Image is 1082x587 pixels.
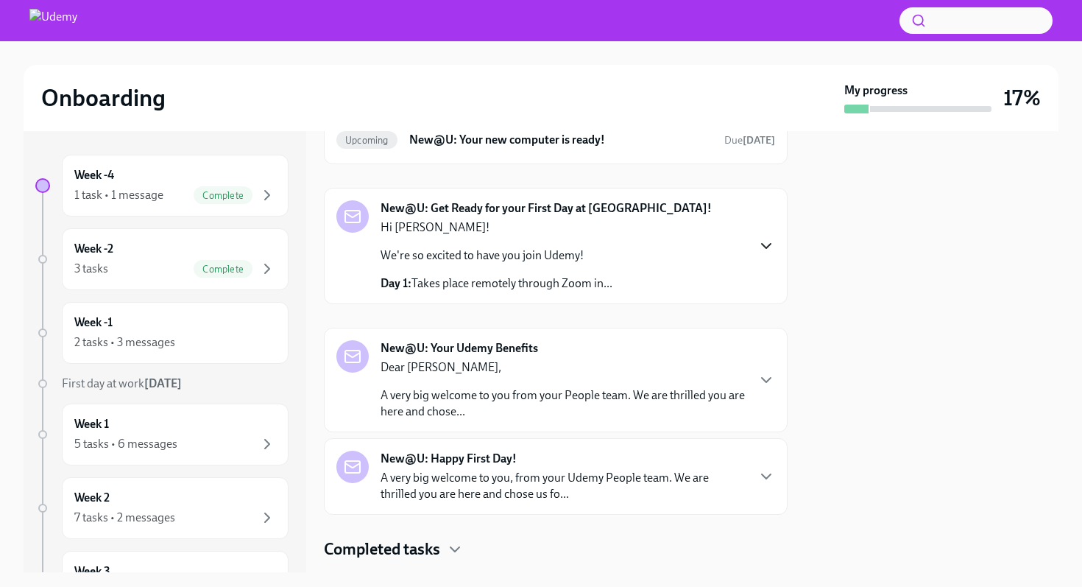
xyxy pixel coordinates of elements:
[74,187,163,203] div: 1 task • 1 message
[743,134,775,147] strong: [DATE]
[62,376,182,390] span: First day at work
[381,387,746,420] p: A very big welcome to you from your People team. We are thrilled you are here and chose...
[74,314,113,331] h6: Week -1
[324,538,788,560] div: Completed tasks
[381,219,612,236] p: Hi [PERSON_NAME]!
[381,276,411,290] strong: Day 1:
[409,132,713,148] h6: New@U: Your new computer is ready!
[74,490,110,506] h6: Week 2
[1003,85,1041,111] h3: 17%
[74,167,114,183] h6: Week -4
[35,302,289,364] a: Week -12 tasks • 3 messages
[35,155,289,217] a: Week -41 task • 1 messageComplete
[381,359,746,376] p: Dear [PERSON_NAME],
[35,228,289,290] a: Week -23 tasksComplete
[194,190,252,201] span: Complete
[381,340,538,356] strong: New@U: Your Udemy Benefits
[74,510,175,526] div: 7 tasks • 2 messages
[74,241,113,257] h6: Week -2
[74,261,108,277] div: 3 tasks
[35,477,289,539] a: Week 27 tasks • 2 messages
[74,416,109,432] h6: Week 1
[381,247,612,264] p: We're so excited to have you join Udemy!
[144,376,182,390] strong: [DATE]
[381,451,517,467] strong: New@U: Happy First Day!
[35,376,289,392] a: First day at work[DATE]
[724,134,775,147] span: Due
[74,436,177,452] div: 5 tasks • 6 messages
[35,404,289,465] a: Week 15 tasks • 6 messages
[41,83,166,113] h2: Onboarding
[381,200,712,217] strong: New@U: Get Ready for your First Day at [GEOGRAPHIC_DATA]!
[74,563,110,580] h6: Week 3
[844,82,908,99] strong: My progress
[74,334,175,351] div: 2 tasks • 3 messages
[324,538,440,560] h4: Completed tasks
[336,135,397,146] span: Upcoming
[336,128,775,152] a: UpcomingNew@U: Your new computer is ready!Due[DATE]
[381,275,612,292] p: Takes place remotely through Zoom in...
[724,133,775,147] span: October 5th, 2025 00:30
[194,264,252,275] span: Complete
[29,9,77,32] img: Udemy
[381,470,746,502] p: A very big welcome to you, from your Udemy People team. We are thrilled you are here and chose us...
